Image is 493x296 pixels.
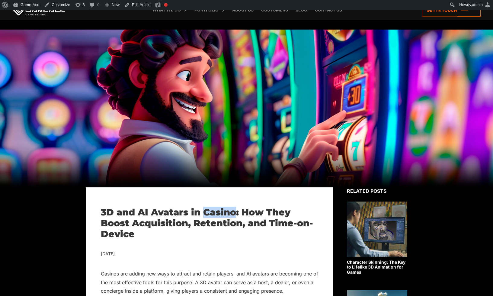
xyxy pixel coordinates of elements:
[472,2,483,7] span: admin
[347,187,407,195] div: Related posts
[164,3,168,7] div: Focus keyphrase not set
[101,250,318,258] div: [DATE]
[101,269,318,295] p: Casinos are adding new ways to attract and retain players, and AI avatars are becoming one of the...
[347,202,407,257] img: Related
[101,207,318,240] h1: 3D and AI Avatars in Casino: How They Boost Acquisition, Retention, and Time-on-Device
[347,202,407,275] a: Character Skinning: The Key to Lifelike 3D Animation for Games
[422,4,481,17] a: Get in touch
